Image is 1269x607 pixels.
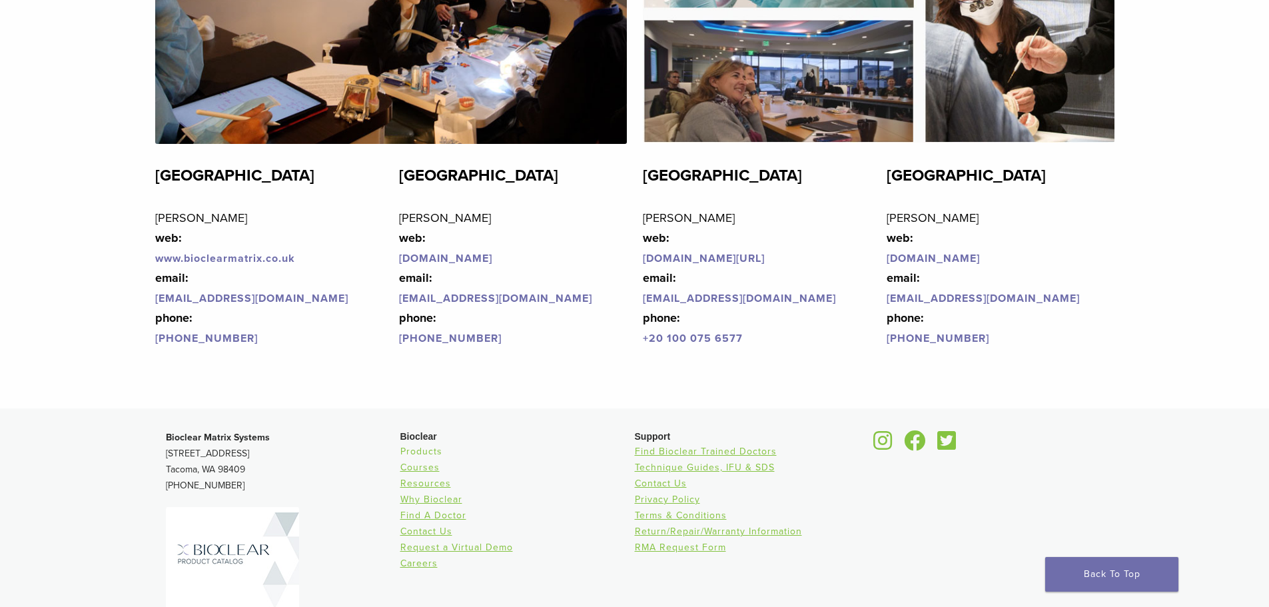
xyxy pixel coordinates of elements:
[399,332,502,345] a: [PHONE_NUMBER]
[635,446,777,457] a: Find Bioclear Trained Doctors
[399,166,558,185] strong: [GEOGRAPHIC_DATA]
[155,208,383,348] p: [PERSON_NAME]
[288,252,295,265] a: k
[399,310,436,325] strong: phone:
[643,310,680,325] strong: phone:
[166,432,270,443] strong: Bioclear Matrix Systems
[887,231,913,245] strong: web:
[155,292,348,305] a: [EMAIL_ADDRESS][DOMAIN_NAME]
[399,231,426,245] strong: web:
[887,292,1080,305] a: [EMAIL_ADDRESS][DOMAIN_NAME]
[400,462,440,473] a: Courses
[635,542,726,553] a: RMA Request Form
[400,526,452,537] a: Contact Us
[635,462,775,473] a: Technique Guides, IFU & SDS
[643,208,871,348] p: [PERSON_NAME]
[399,208,627,348] p: [PERSON_NAME]
[887,332,989,345] a: [PHONE_NUMBER]
[643,166,802,185] strong: [GEOGRAPHIC_DATA]
[399,271,432,285] strong: email:
[635,510,727,521] a: Terms & Conditions
[900,438,931,452] a: Bioclear
[155,231,182,245] strong: web:
[643,292,836,305] a: [EMAIL_ADDRESS][DOMAIN_NAME]
[155,271,189,285] strong: email:
[643,332,649,345] a: +
[887,252,980,265] a: [DOMAIN_NAME]
[400,478,451,489] a: Resources
[635,431,671,442] span: Support
[1045,557,1178,592] a: Back To Top
[649,332,743,345] a: 20 100 075 6577
[155,166,314,185] strong: [GEOGRAPHIC_DATA]
[400,446,442,457] a: Products
[643,271,676,285] strong: email:
[887,310,924,325] strong: phone:
[155,310,193,325] strong: phone:
[887,166,1046,185] strong: [GEOGRAPHIC_DATA]
[399,252,492,265] a: [DOMAIN_NAME]
[635,494,700,505] a: Privacy Policy
[887,271,920,285] strong: email:
[635,478,687,489] a: Contact Us
[933,438,961,452] a: Bioclear
[400,558,438,569] a: Careers
[643,231,669,245] strong: web:
[155,332,258,345] a: [PHONE_NUMBER]
[399,292,592,305] a: [EMAIL_ADDRESS][DOMAIN_NAME]
[155,252,288,265] a: www.bioclearmatrix.co.u
[400,494,462,505] a: Why Bioclear
[869,438,897,452] a: Bioclear
[635,526,802,537] a: Return/Repair/Warranty Information
[400,510,466,521] a: Find A Doctor
[643,252,765,265] a: [DOMAIN_NAME][URL]
[887,208,1114,348] p: [PERSON_NAME]
[400,542,513,553] a: Request a Virtual Demo
[166,430,400,494] p: [STREET_ADDRESS] Tacoma, WA 98409 [PHONE_NUMBER]
[400,431,437,442] span: Bioclear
